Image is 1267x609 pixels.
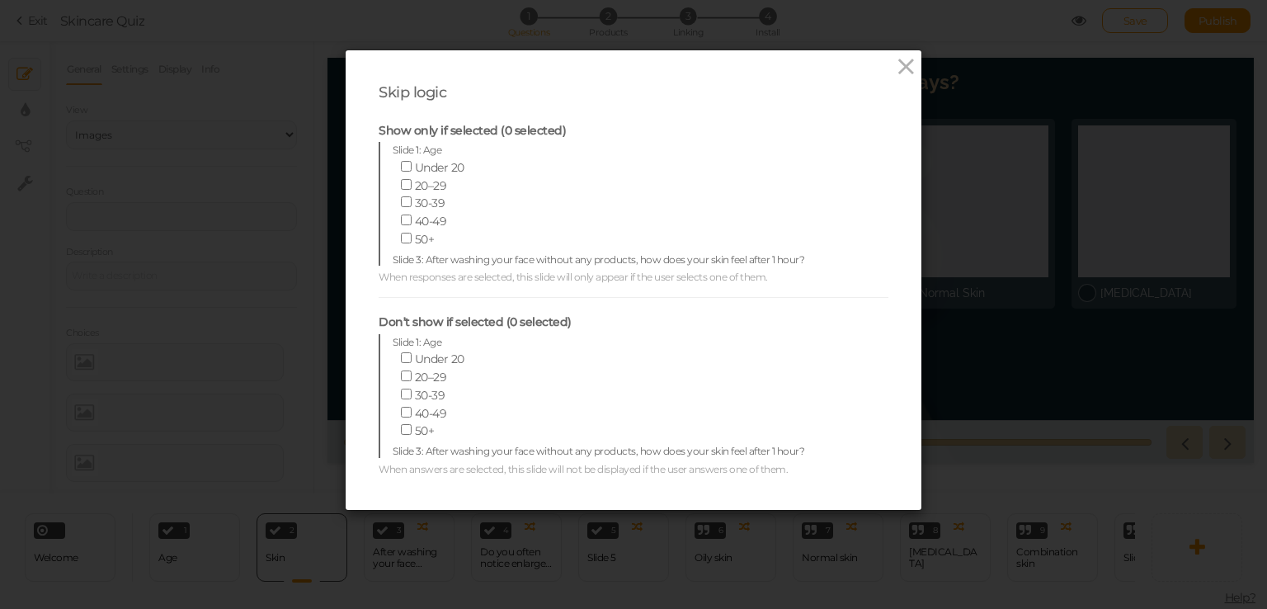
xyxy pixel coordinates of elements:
span: Slide 3: After washing your face without any products, how does your skin feel after 1 hour? [393,445,804,457]
label: Don’t show if selected (0 selected) [379,315,572,330]
span: Slide 1: Age [393,336,441,348]
span: When answers are selected, this slide will not be displayed if the user answers one of them. [379,463,788,475]
input: 50+ [401,424,412,435]
span: Slide 3: After washing your face without any products, how does your skin feel after 1 hour? [393,253,804,266]
input: 30-39 [401,196,412,207]
input: Under 20 [401,161,412,172]
label: Show only if selected (0 selected) [379,124,566,139]
input: 20–29 [401,179,412,190]
span: Skip logic [379,83,446,101]
span: 50+ [415,423,435,438]
span: Under 20 [415,352,464,366]
input: 30-39 [401,389,412,399]
input: 40-49 [401,215,412,225]
span: 30-39 [415,388,445,403]
span: Slide 1: Age [393,144,441,156]
input: Under 20 [401,352,412,363]
span: 50+ [415,232,435,247]
span: When responses are selected, this slide will only appear if the user selects one of them. [379,271,768,283]
span: 40-49 [415,214,447,229]
span: 20–29 [415,178,447,193]
input: 20–29 [401,371,412,381]
span: Under 20 [415,160,464,175]
span: 40-49 [415,406,447,421]
span: 30-39 [415,196,445,210]
strong: How does your skin feel most days? [295,12,632,36]
input: 40-49 [401,407,412,418]
input: 50+ [401,233,412,243]
span: 20–29 [415,370,447,385]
